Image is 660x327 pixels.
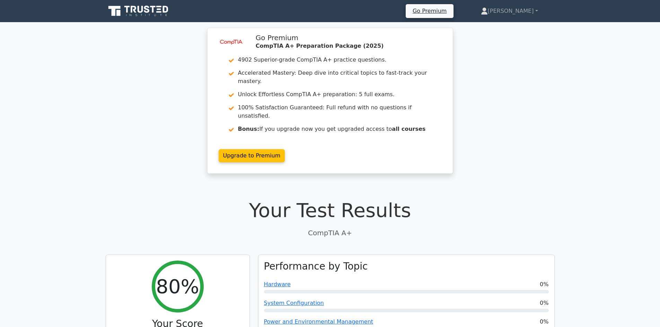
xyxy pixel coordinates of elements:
span: 0% [540,318,548,326]
h2: 80% [156,275,199,298]
a: Upgrade to Premium [219,149,285,162]
p: CompTIA A+ [106,228,555,238]
span: 0% [540,299,548,307]
a: Go Premium [408,6,451,16]
a: Power and Environmental Management [264,318,373,325]
h3: Performance by Topic [264,261,368,272]
h1: Your Test Results [106,199,555,222]
a: System Configuration [264,300,324,306]
a: Hardware [264,281,291,288]
a: [PERSON_NAME] [464,4,555,18]
span: 0% [540,280,548,289]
